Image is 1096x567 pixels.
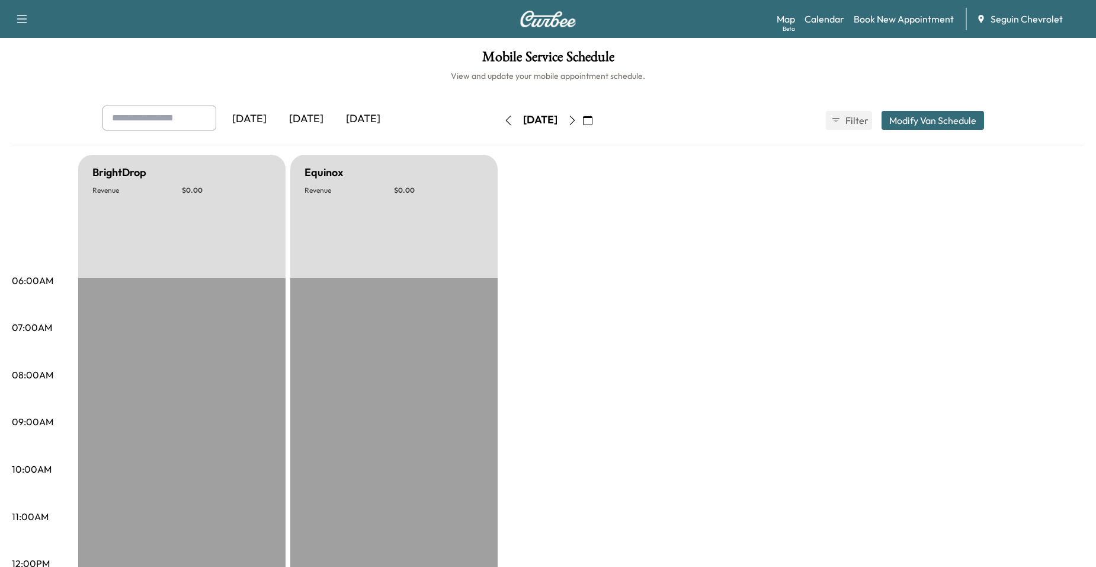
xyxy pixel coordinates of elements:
[520,11,576,27] img: Curbee Logo
[12,320,52,335] p: 07:00AM
[805,12,844,26] a: Calendar
[12,70,1084,82] h6: View and update your mobile appointment schedule.
[221,106,278,133] div: [DATE]
[882,111,984,130] button: Modify Van Schedule
[12,509,49,524] p: 11:00AM
[12,415,53,429] p: 09:00AM
[12,368,53,382] p: 08:00AM
[182,186,271,195] p: $ 0.00
[335,106,392,133] div: [DATE]
[12,273,53,288] p: 06:00AM
[278,106,335,133] div: [DATE]
[12,462,52,476] p: 10:00AM
[394,186,483,195] p: $ 0.00
[826,111,872,130] button: Filter
[991,12,1063,26] span: Seguin Chevrolet
[523,113,557,128] div: [DATE]
[783,24,795,33] div: Beta
[777,12,795,26] a: MapBeta
[92,164,146,181] h5: BrightDrop
[92,186,182,195] p: Revenue
[845,113,867,128] span: Filter
[305,186,394,195] p: Revenue
[305,164,343,181] h5: Equinox
[854,12,954,26] a: Book New Appointment
[12,50,1084,70] h1: Mobile Service Schedule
